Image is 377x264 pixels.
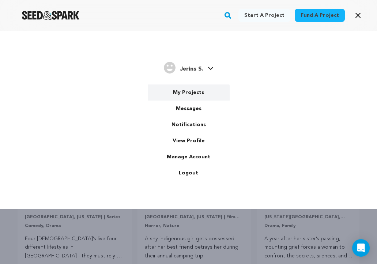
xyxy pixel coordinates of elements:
[238,9,290,22] a: Start a project
[148,165,230,181] a: Logout
[148,117,230,133] a: Notifications
[164,60,214,73] a: Jerins S.'s Profile
[295,9,345,22] a: Fund a project
[148,101,230,117] a: Messages
[148,149,230,165] a: Manage Account
[148,84,230,101] a: My Projects
[180,66,203,72] span: Jerins S.
[352,239,370,257] div: Open Intercom Messenger
[164,62,176,73] img: user.png
[164,62,203,73] div: Jerins S.'s Profile
[22,11,79,20] a: Seed&Spark Homepage
[22,11,79,20] img: Seed&Spark Logo Dark Mode
[148,133,230,149] a: View Profile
